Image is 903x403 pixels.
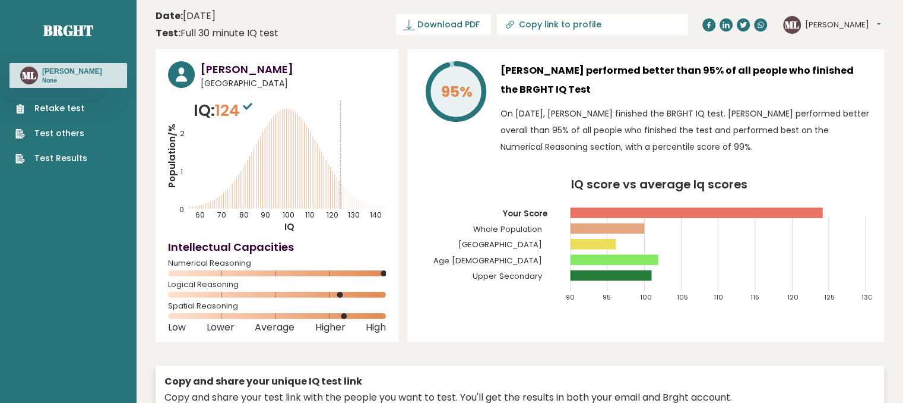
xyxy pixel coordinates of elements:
[603,292,611,302] tspan: 95
[787,292,799,302] tspan: 120
[283,210,294,220] tspan: 100
[714,292,723,302] tspan: 110
[805,19,880,31] button: [PERSON_NAME]
[640,292,652,302] tspan: 100
[180,166,183,177] tspan: 1
[15,152,87,165] a: Test Results
[179,204,184,215] tspan: 0
[42,77,102,85] p: None
[201,77,386,90] span: [GEOGRAPHIC_DATA]
[255,325,294,330] span: Average
[168,304,386,308] span: Spatial Reasoning
[677,292,688,302] tspan: 105
[166,124,178,188] tspan: Population/%
[201,61,386,77] h3: [PERSON_NAME]
[156,9,216,23] time: [DATE]
[168,239,386,255] h4: Intellectual Capacities
[571,176,747,193] tspan: IQ score vs average Iq scores
[566,292,575,302] tspan: 90
[15,102,87,115] a: Retake test
[156,26,278,40] div: Full 30 minute IQ test
[315,325,346,330] span: Higher
[370,210,382,220] tspan: 140
[168,261,386,266] span: Numerical Reasoning
[441,81,473,102] tspan: 95%
[239,210,249,220] tspan: 80
[327,210,338,220] tspan: 120
[180,128,185,138] tspan: 2
[194,99,255,122] p: IQ:
[396,14,491,35] a: Download PDF
[750,292,759,302] tspan: 115
[196,210,205,220] tspan: 60
[500,105,872,155] p: On [DATE], [PERSON_NAME] finished the BRGHT IQ test. [PERSON_NAME] performed better overall than ...
[861,292,873,302] tspan: 130
[168,325,186,330] span: Low
[215,99,255,121] span: 124
[156,9,183,23] b: Date:
[207,325,235,330] span: Lower
[261,210,270,220] tspan: 90
[500,61,872,99] h3: [PERSON_NAME] performed better than 95% of all people who finished the BRGHT IQ Test
[825,292,835,302] tspan: 125
[164,374,875,389] div: Copy and share your unique IQ test link
[284,221,294,233] tspan: IQ
[366,325,386,330] span: High
[502,208,547,219] tspan: Your Score
[217,210,226,220] tspan: 70
[473,223,542,235] tspan: Whole Population
[458,239,542,250] tspan: [GEOGRAPHIC_DATA]
[348,210,360,220] tspan: 130
[417,18,479,31] span: Download PDF
[15,127,87,140] a: Test others
[43,21,93,40] a: Brght
[22,68,36,82] text: ML
[785,17,799,31] text: ML
[305,210,315,220] tspan: 110
[433,255,542,266] tspan: Age [DEMOGRAPHIC_DATA]
[42,67,102,76] h3: [PERSON_NAME]
[168,282,386,287] span: Logical Reasoning
[473,270,543,282] tspan: Upper Secondary
[156,26,180,40] b: Test:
